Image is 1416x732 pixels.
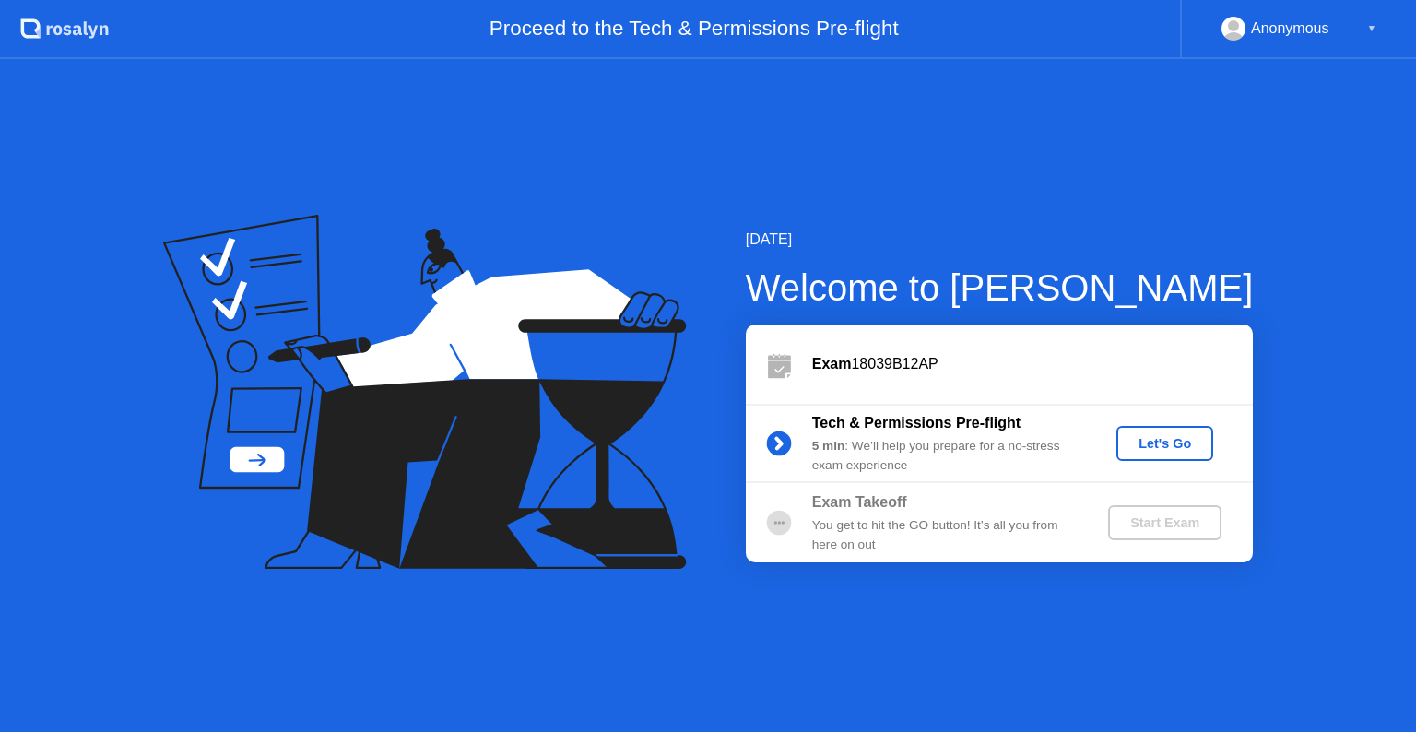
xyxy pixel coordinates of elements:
b: Tech & Permissions Pre-flight [812,415,1021,431]
b: Exam [812,356,852,372]
div: : We’ll help you prepare for a no-stress exam experience [812,437,1078,475]
div: Let's Go [1124,436,1206,451]
button: Let's Go [1116,426,1213,461]
div: 18039B12AP [812,353,1253,375]
div: Welcome to [PERSON_NAME] [746,260,1254,315]
b: Exam Takeoff [812,494,907,510]
div: You get to hit the GO button! It’s all you from here on out [812,516,1078,554]
button: Start Exam [1108,505,1221,540]
div: [DATE] [746,229,1254,251]
div: ▼ [1367,17,1376,41]
div: Start Exam [1115,515,1214,530]
div: Anonymous [1251,17,1329,41]
b: 5 min [812,439,845,453]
